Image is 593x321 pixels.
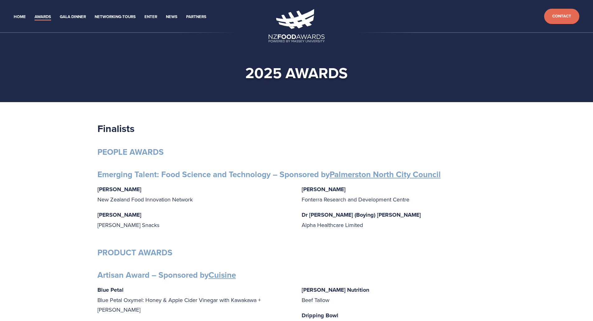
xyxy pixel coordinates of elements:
[97,286,124,294] strong: Blue Petal
[302,210,496,230] p: Alpha Healthcare Limited
[35,13,51,21] a: Awards
[97,146,164,158] strong: PEOPLE AWARDS
[302,211,421,219] strong: Dr [PERSON_NAME] (Boying) [PERSON_NAME]
[97,121,134,136] strong: Finalists
[97,184,292,204] p: New Zealand Food Innovation Network
[97,168,441,180] strong: Emerging Talent: Food Science and Technology – Sponsored by
[302,286,369,294] strong: [PERSON_NAME] Nutrition
[144,13,157,21] a: Enter
[302,184,496,204] p: Fonterra Research and Development Centre
[97,285,292,315] p: Blue Petal Oxymel: Honey & Apple Cider Vinegar with Kawakawa + [PERSON_NAME]
[330,168,441,180] a: Palmerston North City Council
[186,13,206,21] a: Partners
[209,269,236,281] a: Cuisine
[60,13,86,21] a: Gala Dinner
[97,211,141,219] strong: [PERSON_NAME]
[97,269,236,281] strong: Artisan Award – Sponsored by
[166,13,177,21] a: News
[95,13,136,21] a: Networking-Tours
[97,210,292,230] p: [PERSON_NAME] Snacks
[97,185,141,193] strong: [PERSON_NAME]
[14,13,26,21] a: Home
[302,285,496,305] p: Beef Tallow
[107,64,486,82] h1: 2025 awards
[97,247,172,258] strong: PRODUCT AWARDS
[302,311,338,319] strong: Dripping Bowl
[302,185,346,193] strong: [PERSON_NAME]
[544,9,579,24] a: Contact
